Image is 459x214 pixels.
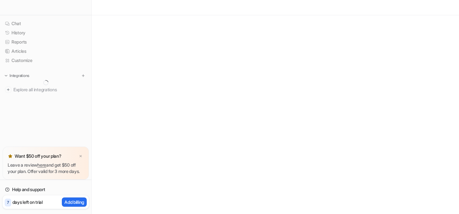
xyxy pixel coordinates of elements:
[37,162,46,168] a: here
[10,73,29,78] p: Integrations
[3,47,89,56] a: Articles
[12,199,43,205] p: days left on trial
[3,85,89,94] a: Explore all integrations
[81,73,85,78] img: menu_add.svg
[3,56,89,65] a: Customize
[62,197,87,207] button: Add billing
[3,19,89,28] a: Chat
[13,85,86,95] span: Explore all integrations
[8,162,84,175] p: Leave a review and get $50 off your plan. Offer valid for 3 more days.
[64,199,84,205] p: Add billing
[15,153,62,159] p: Want $50 off your plan?
[4,73,8,78] img: expand menu
[3,72,31,79] button: Integrations
[7,200,9,205] p: 7
[8,154,13,159] img: star
[3,28,89,37] a: History
[3,185,89,194] a: Help and support
[3,38,89,46] a: Reports
[5,86,11,93] img: explore all integrations
[79,154,83,158] img: x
